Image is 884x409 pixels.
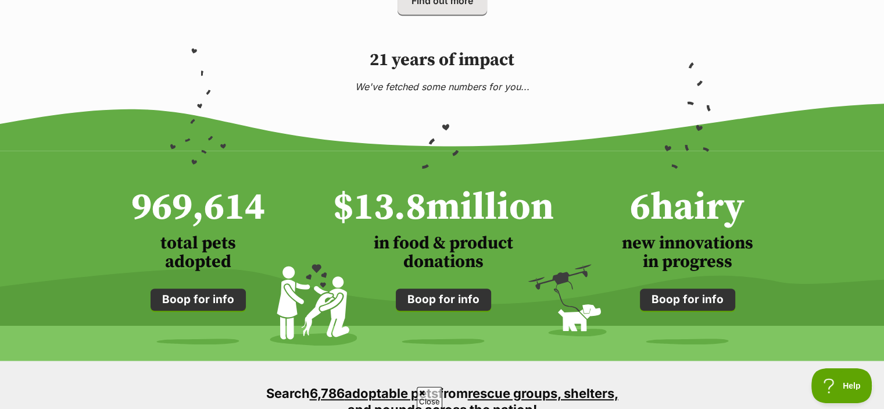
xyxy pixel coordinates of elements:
[310,386,438,401] a: 6,786adoptable pets
[353,184,426,232] span: 13.8
[333,182,554,234] h2: $ million
[417,387,442,407] span: Close
[630,184,650,232] span: 6
[811,368,872,403] iframe: Help Scout Beacon - Open
[396,289,491,311] a: Boop for info
[151,289,246,311] a: Boop for info
[622,234,753,271] h3: new innovations in progress
[640,289,735,311] a: Boop for info
[131,234,265,271] h3: total pets adopted
[333,234,554,271] h3: in food & product donations
[310,386,345,401] span: 6,786
[622,182,753,234] h2: hairy
[131,184,265,232] span: 969,614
